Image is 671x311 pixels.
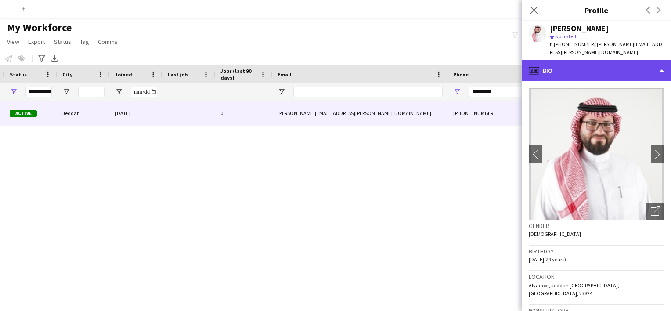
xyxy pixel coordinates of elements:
button: Open Filter Menu [278,88,285,96]
a: Status [51,36,75,47]
app-action-btn: Export XLSX [49,53,60,64]
input: City Filter Input [78,87,105,97]
div: 0 [215,101,272,125]
a: View [4,36,23,47]
span: [DATE] (29 years) [529,256,566,263]
h3: Gender [529,222,664,230]
input: Phone Filter Input [469,87,555,97]
span: Export [28,38,45,46]
a: Tag [76,36,93,47]
span: View [7,38,19,46]
span: Status [54,38,71,46]
button: Open Filter Menu [115,88,123,96]
span: Not rated [555,33,576,40]
span: Alyaqoot, Jeddah [GEOGRAPHIC_DATA], [GEOGRAPHIC_DATA], 23824 [529,282,619,297]
button: Open Filter Menu [62,88,70,96]
span: Tag [80,38,89,46]
span: Jobs (last 90 days) [220,68,256,81]
span: [DEMOGRAPHIC_DATA] [529,231,581,237]
div: [PERSON_NAME][EMAIL_ADDRESS][PERSON_NAME][DOMAIN_NAME] [272,101,448,125]
app-action-btn: Advanced filters [36,53,47,64]
div: [PERSON_NAME] [550,25,609,33]
span: | [PERSON_NAME][EMAIL_ADDRESS][PERSON_NAME][DOMAIN_NAME] [550,41,662,55]
div: [DATE] [110,101,162,125]
div: Bio [522,60,671,81]
a: Export [25,36,49,47]
button: Open Filter Menu [453,88,461,96]
span: Email [278,71,292,78]
img: Crew avatar or photo [529,88,664,220]
input: Joined Filter Input [131,87,157,97]
span: My Workforce [7,21,72,34]
span: Joined [115,71,132,78]
div: Jeddah [57,101,110,125]
a: Comms [94,36,121,47]
h3: Profile [522,4,671,16]
div: Open photos pop-in [646,203,664,220]
span: Comms [98,38,118,46]
span: City [62,71,72,78]
input: Email Filter Input [293,87,443,97]
span: Phone [453,71,469,78]
h3: Birthday [529,247,664,255]
span: Last job [168,71,188,78]
span: t. [PHONE_NUMBER] [550,41,595,47]
span: Status [10,71,27,78]
div: [PHONE_NUMBER] [448,101,560,125]
button: Open Filter Menu [10,88,18,96]
span: Active [10,110,37,117]
h3: Location [529,273,664,281]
